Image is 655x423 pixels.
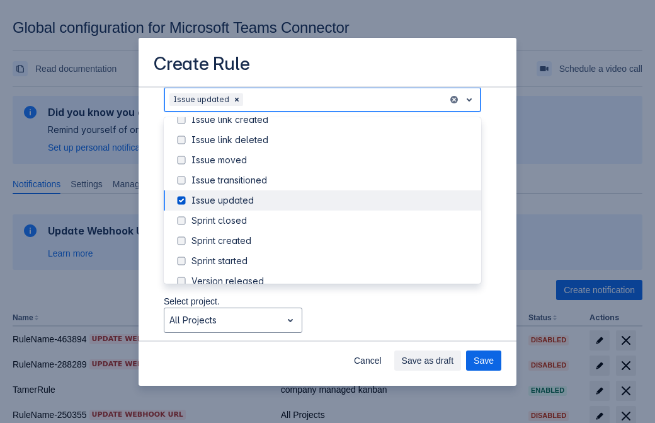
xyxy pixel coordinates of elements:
button: clear [449,95,459,105]
span: open [283,313,298,328]
button: Save [466,351,501,371]
div: Issue link deleted [191,134,474,146]
div: Issue link created [191,113,474,126]
span: Save [474,351,494,371]
span: Clear [232,95,242,105]
div: Issue transitioned [191,174,474,187]
span: Cancel [354,351,382,371]
div: Version released [191,275,474,287]
div: Sprint created [191,235,474,247]
div: Issue updated [191,194,474,207]
p: Select issue priorities. [327,339,466,352]
p: Select issue types. [164,339,302,352]
span: open [462,92,477,107]
h3: Create Rule [154,53,250,78]
span: Save as draft [402,351,454,371]
button: Cancel [346,351,389,371]
div: Issue updated [169,93,231,106]
p: Select project. [164,295,302,308]
div: Sprint started [191,255,474,267]
div: Sprint closed [191,214,474,227]
button: Save as draft [394,351,462,371]
div: Scrollable content [139,86,516,342]
div: Remove Issue updated [231,93,243,106]
div: Issue moved [191,154,474,166]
